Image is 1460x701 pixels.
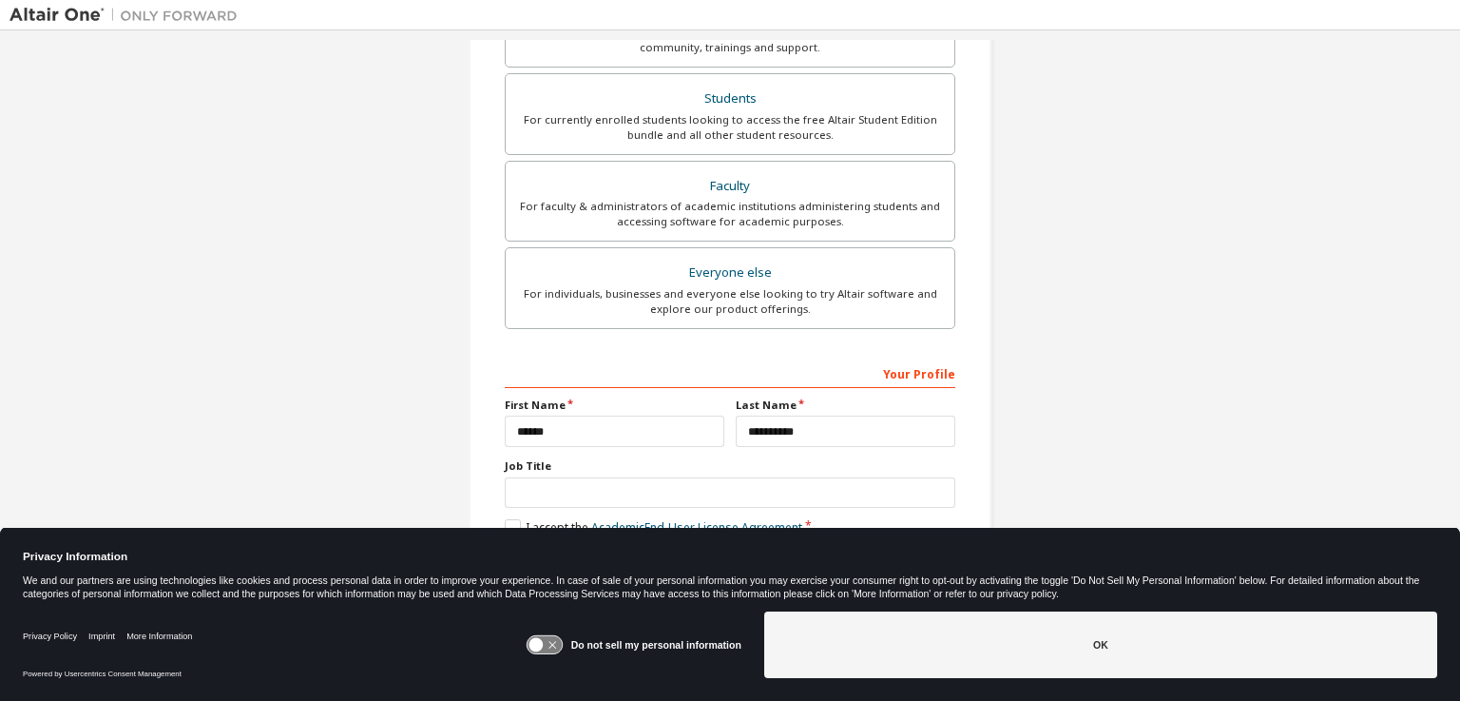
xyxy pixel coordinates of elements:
[505,458,955,474] label: Job Title
[517,112,943,143] div: For currently enrolled students looking to access the free Altair Student Edition bundle and all ...
[505,358,955,388] div: Your Profile
[517,260,943,286] div: Everyone else
[517,86,943,112] div: Students
[517,173,943,200] div: Faculty
[591,519,802,535] a: Academic End-User License Agreement
[517,286,943,317] div: For individuals, businesses and everyone else looking to try Altair software and explore our prod...
[505,519,802,535] label: I accept the
[505,398,724,413] label: First Name
[517,199,943,229] div: For faculty & administrators of academic institutions administering students and accessing softwa...
[10,6,247,25] img: Altair One
[517,25,943,55] div: For existing customers looking to access software downloads, HPC resources, community, trainings ...
[736,398,955,413] label: Last Name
